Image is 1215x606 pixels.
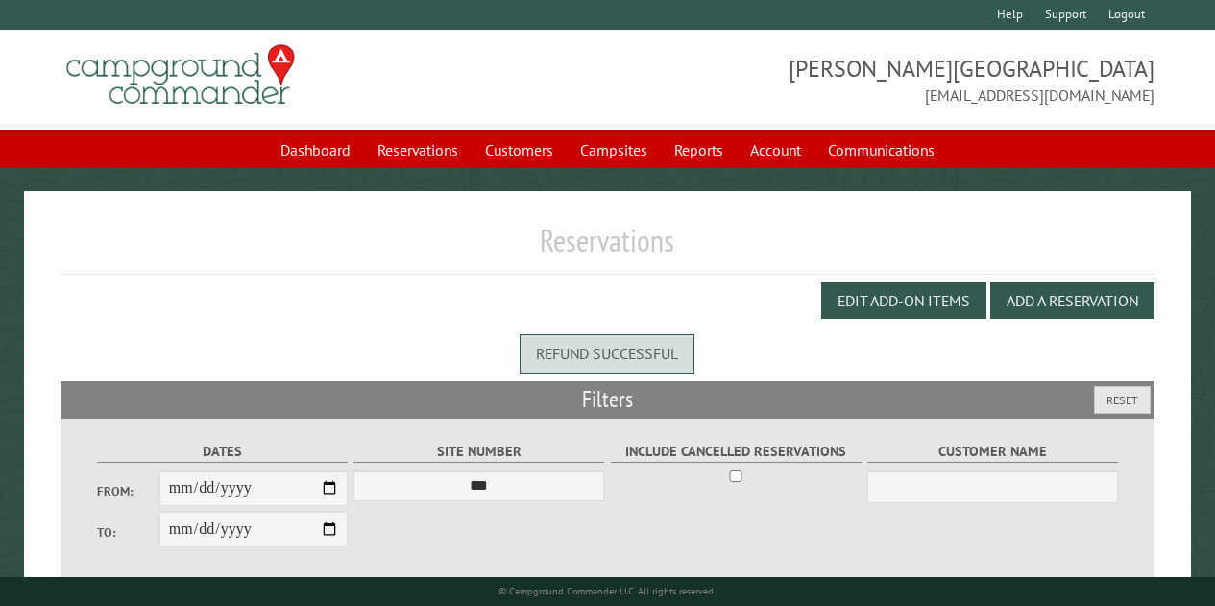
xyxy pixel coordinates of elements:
label: Customer Name [867,441,1118,463]
span: [PERSON_NAME][GEOGRAPHIC_DATA] [EMAIL_ADDRESS][DOMAIN_NAME] [608,53,1154,107]
button: Add a Reservation [990,282,1154,319]
label: Dates [97,441,348,463]
button: Reset [1094,386,1151,414]
label: From: [97,482,159,500]
a: Account [739,132,813,168]
a: Campsites [569,132,659,168]
div: Refund successful [520,334,694,373]
h1: Reservations [61,222,1154,275]
h2: Filters [61,381,1154,418]
a: Dashboard [269,132,362,168]
button: Edit Add-on Items [821,282,986,319]
img: Campground Commander [61,37,301,112]
small: © Campground Commander LLC. All rights reserved. [498,585,716,597]
label: Include Cancelled Reservations [611,441,862,463]
a: Customers [474,132,565,168]
label: Site Number [353,441,604,463]
a: Communications [816,132,946,168]
label: To: [97,523,159,542]
a: Reservations [366,132,470,168]
a: Reports [663,132,735,168]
